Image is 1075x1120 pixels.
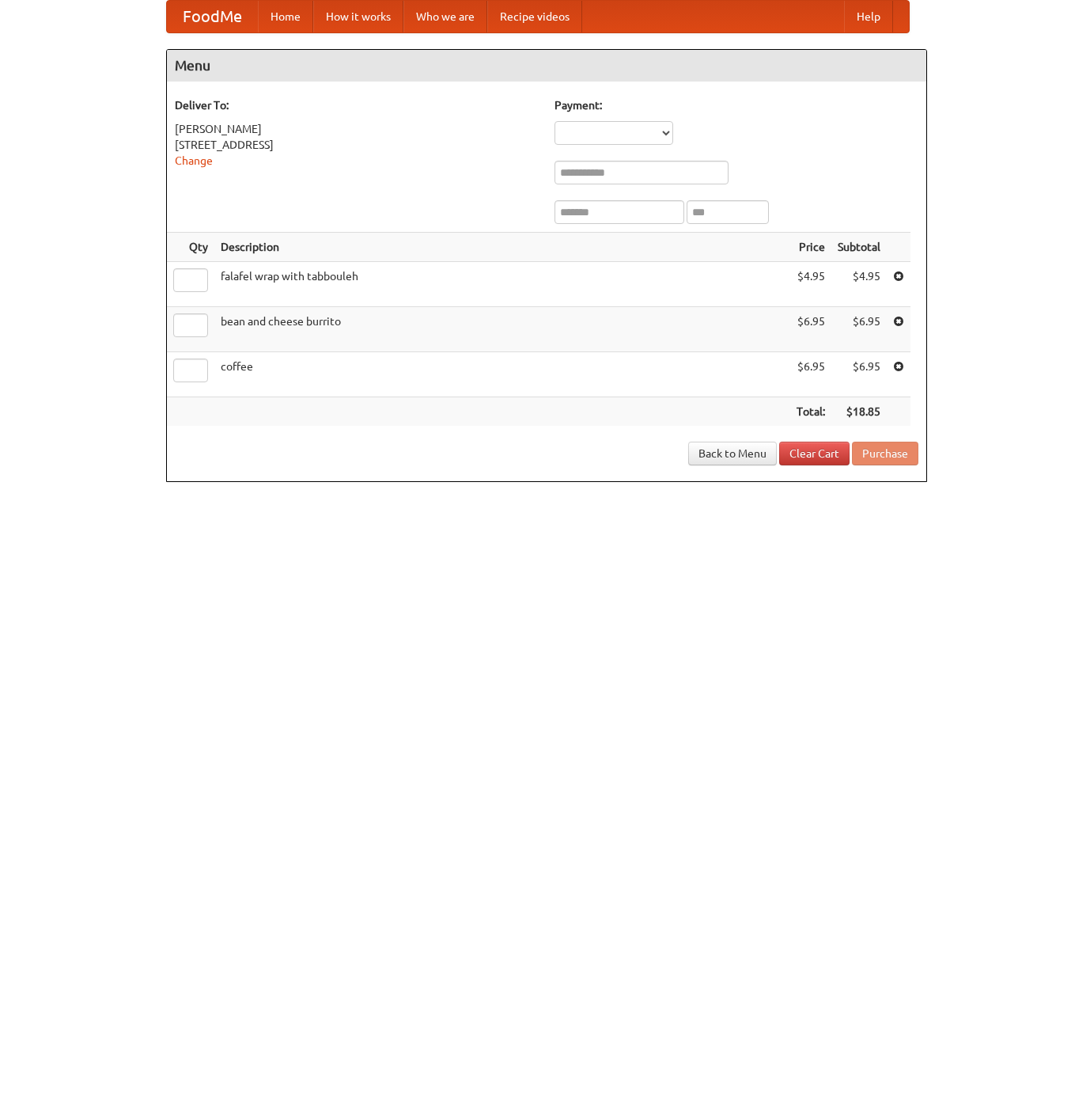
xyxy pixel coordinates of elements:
[831,233,887,262] th: Subtotal
[487,1,582,32] a: Recipe videos
[258,1,313,32] a: Home
[167,50,926,82] h4: Menu
[831,352,887,397] td: $6.95
[175,121,539,137] div: [PERSON_NAME]
[175,137,539,153] div: [STREET_ADDRESS]
[688,442,777,465] a: Back to Menu
[313,1,403,32] a: How it works
[831,397,887,427] th: $18.85
[167,1,258,32] a: FoodMe
[167,233,214,262] th: Qty
[790,397,831,427] th: Total:
[214,233,790,262] th: Description
[852,442,918,465] button: Purchase
[555,97,918,113] h5: Payment:
[214,352,790,397] td: coffee
[175,97,539,113] h5: Deliver To:
[403,1,487,32] a: Who we are
[844,1,893,32] a: Help
[175,154,213,167] a: Change
[831,262,887,307] td: $4.95
[779,442,850,465] a: Clear Cart
[214,262,790,307] td: falafel wrap with tabbouleh
[214,307,790,352] td: bean and cheese burrito
[790,352,831,397] td: $6.95
[790,233,831,262] th: Price
[831,307,887,352] td: $6.95
[790,262,831,307] td: $4.95
[790,307,831,352] td: $6.95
